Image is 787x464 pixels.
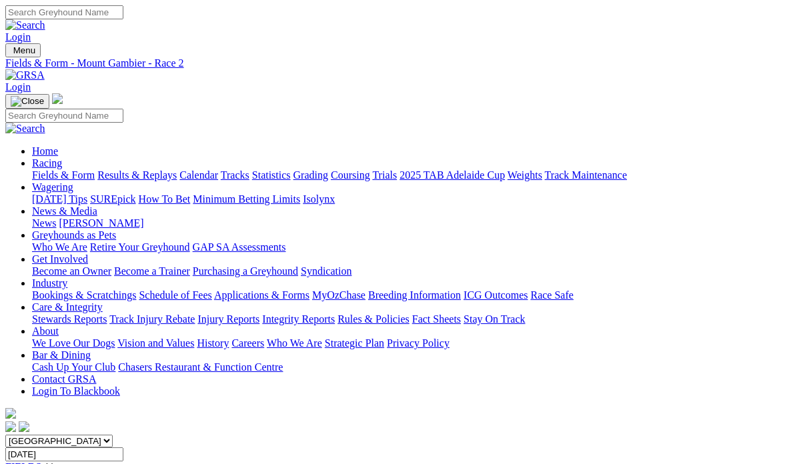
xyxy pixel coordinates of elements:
[293,169,328,181] a: Grading
[32,217,782,229] div: News & Media
[312,289,365,301] a: MyOzChase
[372,169,397,181] a: Trials
[400,169,505,181] a: 2025 TAB Adelaide Cup
[5,5,123,19] input: Search
[214,289,309,301] a: Applications & Forms
[32,373,96,385] a: Contact GRSA
[197,313,259,325] a: Injury Reports
[52,93,63,104] img: logo-grsa-white.png
[545,169,627,181] a: Track Maintenance
[32,289,782,301] div: Industry
[252,169,291,181] a: Statistics
[32,181,73,193] a: Wagering
[109,313,195,325] a: Track Injury Rebate
[90,193,135,205] a: SUREpick
[5,81,31,93] a: Login
[32,217,56,229] a: News
[179,169,218,181] a: Calendar
[5,447,123,461] input: Select date
[97,169,177,181] a: Results & Replays
[13,45,35,55] span: Menu
[262,313,335,325] a: Integrity Reports
[5,57,782,69] a: Fields & Form - Mount Gambier - Race 2
[5,408,16,419] img: logo-grsa-white.png
[5,69,45,81] img: GRSA
[193,193,300,205] a: Minimum Betting Limits
[19,421,29,432] img: twitter.svg
[32,313,107,325] a: Stewards Reports
[32,193,782,205] div: Wagering
[118,361,283,373] a: Chasers Restaurant & Function Centre
[59,217,143,229] a: [PERSON_NAME]
[32,325,59,337] a: About
[530,289,573,301] a: Race Safe
[193,241,286,253] a: GAP SA Assessments
[301,265,351,277] a: Syndication
[5,43,41,57] button: Toggle navigation
[32,205,97,217] a: News & Media
[32,157,62,169] a: Racing
[32,169,782,181] div: Racing
[114,265,190,277] a: Become a Trainer
[231,337,264,349] a: Careers
[117,337,194,349] a: Vision and Values
[32,337,115,349] a: We Love Our Dogs
[508,169,542,181] a: Weights
[32,265,111,277] a: Become an Owner
[32,385,120,397] a: Login To Blackbook
[32,301,103,313] a: Care & Integrity
[32,289,136,301] a: Bookings & Scratchings
[5,421,16,432] img: facebook.svg
[32,229,116,241] a: Greyhounds as Pets
[32,265,782,277] div: Get Involved
[32,277,67,289] a: Industry
[193,265,298,277] a: Purchasing a Greyhound
[32,169,95,181] a: Fields & Form
[32,349,91,361] a: Bar & Dining
[464,313,525,325] a: Stay On Track
[5,109,123,123] input: Search
[267,337,322,349] a: Who We Are
[90,241,190,253] a: Retire Your Greyhound
[337,313,410,325] a: Rules & Policies
[5,19,45,31] img: Search
[5,94,49,109] button: Toggle navigation
[32,361,782,373] div: Bar & Dining
[5,123,45,135] img: Search
[139,289,211,301] a: Schedule of Fees
[387,337,450,349] a: Privacy Policy
[221,169,249,181] a: Tracks
[139,193,191,205] a: How To Bet
[32,193,87,205] a: [DATE] Tips
[197,337,229,349] a: History
[5,31,31,43] a: Login
[368,289,461,301] a: Breeding Information
[32,361,115,373] a: Cash Up Your Club
[32,313,782,325] div: Care & Integrity
[32,145,58,157] a: Home
[32,241,782,253] div: Greyhounds as Pets
[32,241,87,253] a: Who We Are
[11,96,44,107] img: Close
[303,193,335,205] a: Isolynx
[412,313,461,325] a: Fact Sheets
[325,337,384,349] a: Strategic Plan
[331,169,370,181] a: Coursing
[32,253,88,265] a: Get Involved
[464,289,528,301] a: ICG Outcomes
[32,337,782,349] div: About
